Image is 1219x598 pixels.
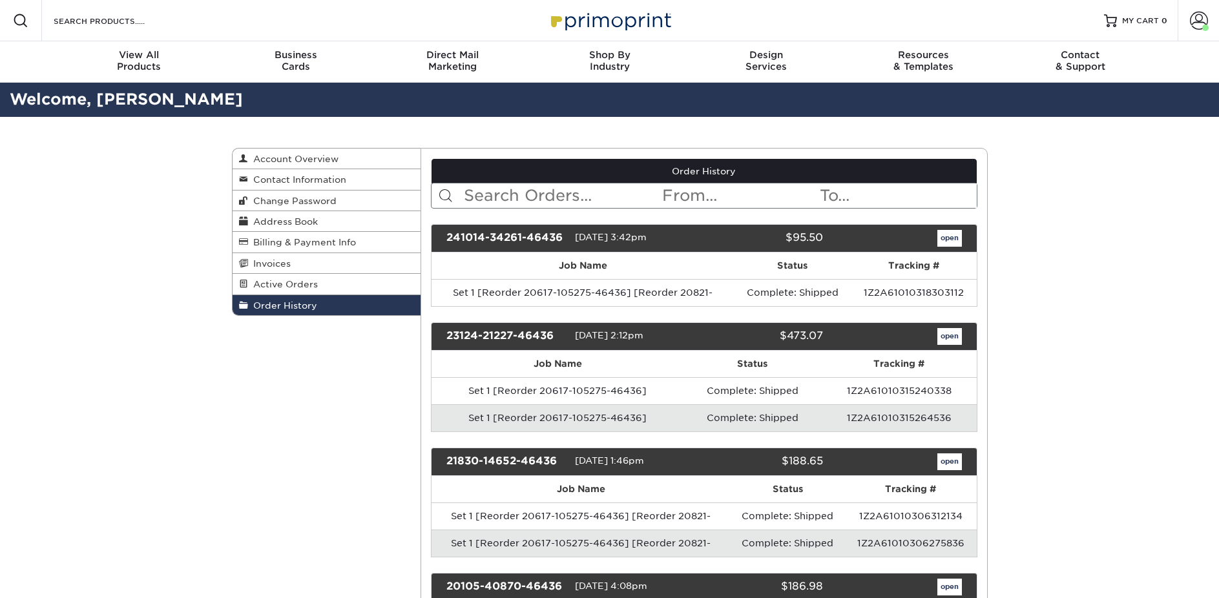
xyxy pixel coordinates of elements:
a: Address Book [233,211,421,232]
th: Tracking # [845,476,977,502]
div: $473.07 [694,328,833,345]
th: Status [735,253,851,279]
a: open [937,230,962,247]
td: 1Z2A61010315264536 [822,404,977,431]
div: Products [61,49,218,72]
div: Cards [217,49,374,72]
td: 1Z2A61010306275836 [845,530,977,557]
input: From... [661,183,818,208]
a: DesignServices [688,41,845,83]
div: Industry [531,49,688,72]
span: Billing & Payment Info [248,237,356,247]
div: $186.98 [694,579,833,595]
span: Design [688,49,845,61]
td: Complete: Shipped [730,530,844,557]
a: Account Overview [233,149,421,169]
span: Contact [1002,49,1159,61]
span: 0 [1162,16,1167,25]
th: Job Name [432,351,683,377]
td: Set 1 [Reorder 20617-105275-46436] [432,377,683,404]
a: Order History [233,295,421,315]
span: Shop By [531,49,688,61]
td: Complete: Shipped [735,279,851,306]
a: View AllProducts [61,41,218,83]
th: Status [730,476,844,502]
th: Job Name [432,253,735,279]
span: [DATE] 3:42pm [575,232,647,242]
div: 241014-34261-46436 [437,230,575,247]
td: 1Z2A61010318303112 [851,279,977,306]
span: [DATE] 2:12pm [575,330,643,340]
span: Business [217,49,374,61]
a: Change Password [233,191,421,211]
th: Tracking # [851,253,977,279]
span: View All [61,49,218,61]
div: 20105-40870-46436 [437,579,575,595]
div: & Support [1002,49,1159,72]
div: & Templates [845,49,1002,72]
input: SEARCH PRODUCTS..... [52,13,178,28]
a: Billing & Payment Info [233,232,421,253]
a: Resources& Templates [845,41,1002,83]
td: Complete: Shipped [683,404,822,431]
a: open [937,453,962,470]
td: 1Z2A61010315240338 [822,377,977,404]
span: Order History [248,300,317,311]
a: Direct MailMarketing [374,41,531,83]
a: Contact& Support [1002,41,1159,83]
td: Complete: Shipped [730,502,844,530]
span: Address Book [248,216,318,227]
div: 21830-14652-46436 [437,453,575,470]
span: Active Orders [248,279,318,289]
span: Account Overview [248,154,339,164]
td: Complete: Shipped [683,377,822,404]
a: Active Orders [233,274,421,294]
div: $95.50 [694,230,833,247]
input: Search Orders... [463,183,661,208]
a: Invoices [233,253,421,274]
a: open [937,328,962,345]
div: 23124-21227-46436 [437,328,575,345]
a: Order History [432,159,977,183]
td: 1Z2A61010306312134 [845,502,977,530]
img: Primoprint [545,6,674,34]
span: MY CART [1122,15,1159,26]
td: Set 1 [Reorder 20617-105275-46436] [432,404,683,431]
div: $188.65 [694,453,833,470]
th: Tracking # [822,351,977,377]
div: Services [688,49,845,72]
input: To... [818,183,976,208]
span: [DATE] 4:08pm [575,581,647,591]
span: Change Password [248,196,337,206]
td: Set 1 [Reorder 20617-105275-46436] [Reorder 20821- [432,530,730,557]
td: Set 1 [Reorder 20617-105275-46436] [Reorder 20821- [432,502,730,530]
th: Status [683,351,822,377]
span: Invoices [248,258,291,269]
span: Contact Information [248,174,346,185]
a: open [937,579,962,595]
span: Resources [845,49,1002,61]
a: BusinessCards [217,41,374,83]
span: [DATE] 1:46pm [575,455,644,466]
td: Set 1 [Reorder 20617-105275-46436] [Reorder 20821- [432,279,735,306]
a: Contact Information [233,169,421,190]
a: Shop ByIndustry [531,41,688,83]
th: Job Name [432,476,730,502]
div: Marketing [374,49,531,72]
span: Direct Mail [374,49,531,61]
